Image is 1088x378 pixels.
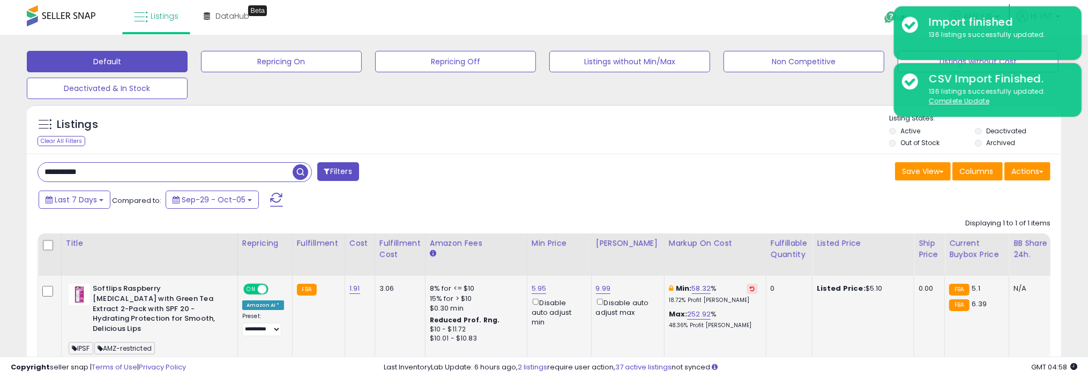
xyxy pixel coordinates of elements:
[215,11,249,21] span: DataHub
[430,334,519,343] div: $10.01 - $10.83
[27,51,188,72] button: Default
[430,238,523,249] div: Amazon Fees
[986,138,1015,147] label: Archived
[1014,238,1053,260] div: BB Share 24h.
[669,284,758,304] div: %
[166,191,259,209] button: Sep-29 - Oct-05
[1004,162,1050,180] button: Actions
[69,342,93,354] span: IPSF
[430,304,519,313] div: $0.30 min
[1014,284,1049,293] div: N/A
[895,162,951,180] button: Save View
[900,126,920,135] label: Active
[596,297,656,317] div: Disable auto adjust max
[66,238,233,249] div: Title
[889,114,1061,124] p: Listing States:
[430,325,519,334] div: $10 - $11.72
[242,313,284,337] div: Preset:
[972,283,980,293] span: 5.1
[919,238,940,260] div: Ship Price
[687,309,711,320] a: 252.92
[430,284,519,293] div: 8% for <= $10
[616,362,672,372] a: 37 active listings
[692,283,711,294] a: 58.32
[518,362,548,372] a: 2 listings
[267,285,284,294] span: OFF
[549,51,710,72] button: Listings without Min/Max
[248,5,267,16] div: Tooltip anchor
[949,238,1004,260] div: Current Buybox Price
[669,238,762,249] div: Markup on Cost
[27,78,188,99] button: Deactivated & In Stock
[929,96,989,105] u: Complete Update
[817,283,866,293] b: Listed Price:
[430,249,436,259] small: Amazon Fees.
[349,238,370,249] div: Cost
[317,162,359,181] button: Filters
[771,284,804,293] div: 0
[921,14,1074,30] div: Import finished
[669,309,688,319] b: Max:
[11,362,186,373] div: seller snap | |
[669,309,758,329] div: %
[921,87,1074,107] div: 136 listings successfully updated.
[898,51,1059,72] button: Listings without Cost
[669,285,673,292] i: This overrides the store level min markup for this listing
[949,284,969,296] small: FBA
[949,299,969,311] small: FBA
[297,284,317,296] small: FBA
[750,286,755,291] i: Revert to store-level Min Markup
[151,11,178,21] span: Listings
[55,194,97,205] span: Last 7 Days
[92,362,137,372] a: Terms of Use
[900,138,940,147] label: Out of Stock
[532,238,587,249] div: Min Price
[94,342,155,354] span: AMZ-restricted
[921,30,1074,40] div: 136 listings successfully updated.
[297,238,340,249] div: Fulfillment
[11,362,50,372] strong: Copyright
[817,238,910,249] div: Listed Price
[379,238,421,260] div: Fulfillment Cost
[669,297,758,304] p: 18.72% Profit [PERSON_NAME]
[242,300,284,310] div: Amazon AI *
[952,162,1003,180] button: Columns
[965,218,1050,229] div: Displaying 1 to 1 of 1 items
[39,191,110,209] button: Last 7 Days
[664,233,766,276] th: The percentage added to the cost of goods (COGS) that forms the calculator for Min & Max prices.
[669,322,758,329] p: 48.36% Profit [PERSON_NAME]
[38,136,85,146] div: Clear All Filters
[139,362,186,372] a: Privacy Policy
[244,285,258,294] span: ON
[430,294,519,304] div: 15% for > $10
[876,3,933,35] a: Help
[375,51,536,72] button: Repricing Off
[1031,362,1077,372] span: 2025-10-13 04:58 GMT
[93,284,223,336] b: Softlips Raspberry [MEDICAL_DATA] with Green Tea Extract 2-Pack with SPF 20 - Hydrating Protectio...
[596,283,611,294] a: 9.99
[242,238,288,249] div: Repricing
[676,283,692,293] b: Min:
[532,283,547,294] a: 5.95
[919,284,936,293] div: 0.00
[182,194,245,205] span: Sep-29 - Oct-05
[112,195,161,206] span: Compared to:
[532,297,583,327] div: Disable auto adjust min
[986,126,1026,135] label: Deactivated
[771,238,808,260] div: Fulfillable Quantity
[57,117,98,132] h5: Listings
[596,238,660,249] div: [PERSON_NAME]
[69,284,90,305] img: 41B7FYrR0VL._SL40_.jpg
[349,283,360,294] a: 1.91
[884,11,897,24] i: Get Help
[379,284,417,293] div: 3.06
[430,315,500,324] b: Reduced Prof. Rng.
[724,51,884,72] button: Non Competitive
[921,71,1074,87] div: CSV Import Finished.
[201,51,362,72] button: Repricing On
[959,166,993,177] span: Columns
[817,284,906,293] div: $5.10
[384,362,1078,373] div: Last InventoryLab Update: 6 hours ago, require user action, not synced.
[972,299,987,309] span: 6.39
